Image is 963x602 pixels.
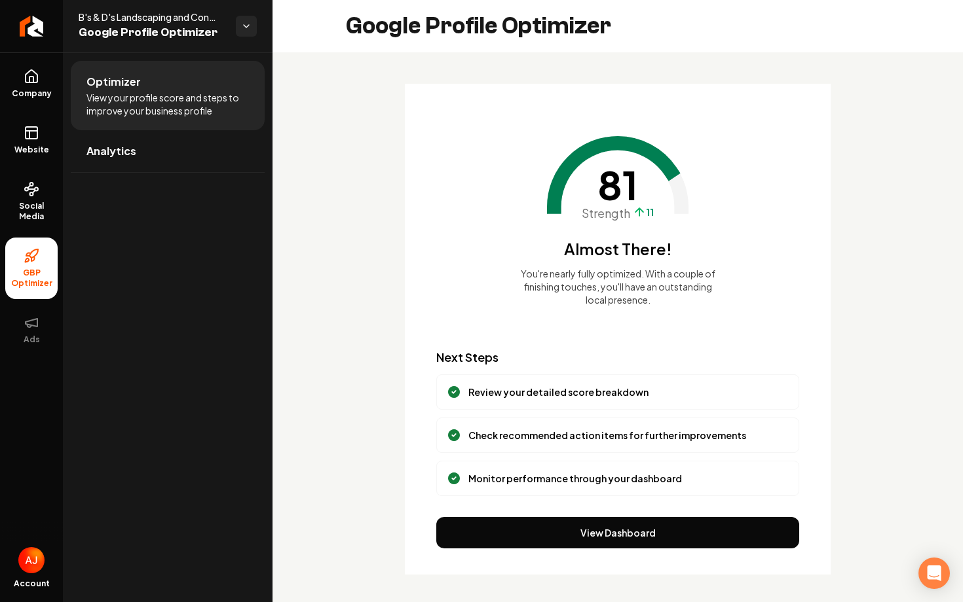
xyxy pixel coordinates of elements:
p: You're nearly fully optimized. With a couple of finishing touches, you'll have an outstanding loc... [513,267,723,306]
span: Account [14,578,50,589]
span: Social Media [5,201,58,222]
p: Review your detailed score breakdown [468,385,649,398]
a: Social Media [5,171,58,232]
button: View Dashboard [436,517,799,548]
img: Austin Jellison [18,547,45,573]
span: Next Steps [436,349,499,364]
span: Optimizer [86,74,141,90]
span: 81 [597,165,638,204]
span: GBP Optimizer [5,268,58,289]
a: Website [5,115,58,166]
span: Strength [582,204,630,222]
span: Website [9,145,54,155]
span: 11 [646,205,654,219]
a: Company [5,58,58,109]
p: Check recommended action items for further improvements [468,429,746,442]
h2: Google Profile Optimizer [346,13,611,39]
span: Analytics [86,143,136,159]
img: Rebolt Logo [20,16,44,37]
button: Ads [5,304,58,355]
div: Open Intercom Messenger [918,558,950,589]
span: Google Profile Optimizer [79,24,225,42]
a: Analytics [71,130,265,172]
span: Company [7,88,57,99]
span: B's & D's Landscaping and Construction LLC [79,10,225,24]
span: View your profile score and steps to improve your business profile [86,91,249,117]
p: Monitor performance through your dashboard [468,472,682,485]
button: Open user button [18,547,45,573]
span: Ads [18,334,45,345]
